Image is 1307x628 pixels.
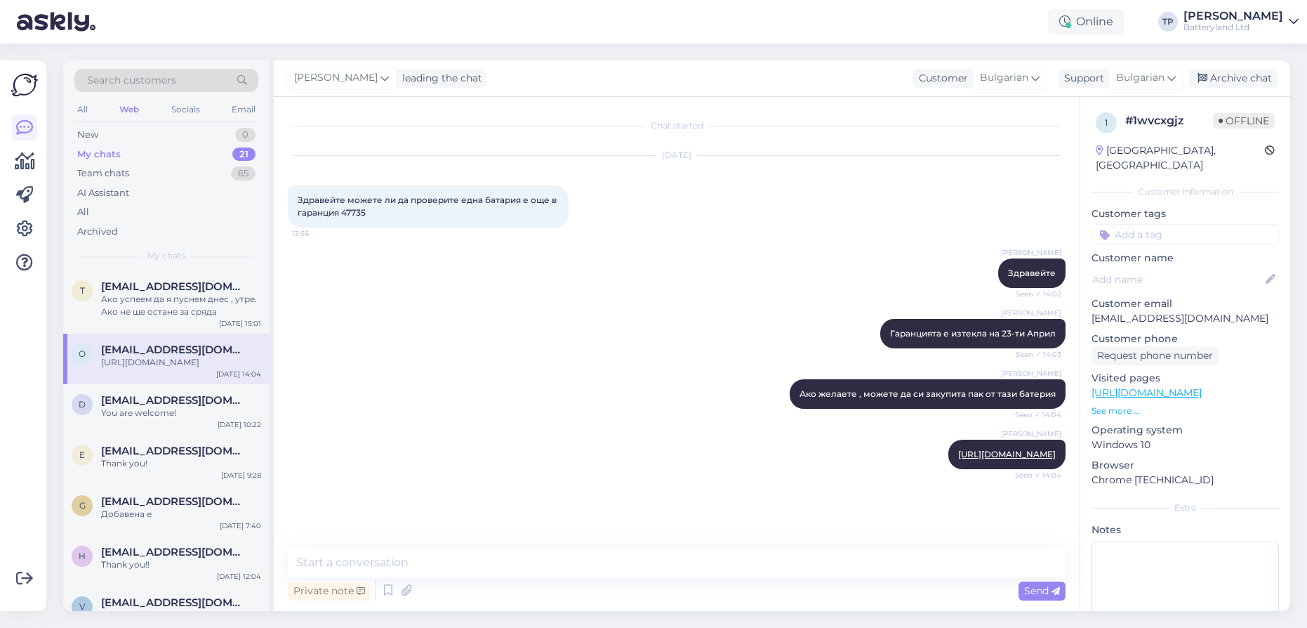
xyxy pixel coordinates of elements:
span: dumitru.florian85@yahoo.com [101,394,247,407]
div: Support [1059,71,1104,86]
div: Thank you!! [101,558,261,571]
div: My chats [77,148,121,162]
div: [GEOGRAPHIC_DATA], [GEOGRAPHIC_DATA] [1096,143,1265,173]
span: o [79,348,86,359]
div: [DATE] 9:28 [221,470,261,480]
span: d [79,399,86,410]
div: New [77,128,98,142]
div: # 1wvcxgjz [1125,112,1213,129]
div: [DATE] 15:01 [219,318,261,329]
span: Здравейте можете ли да проверите една батария е още в гаранция 47735 [298,195,559,218]
span: Bulgarian [1116,70,1165,86]
span: Search customers [87,73,176,88]
span: vjelqzkov7@gmail.com [101,596,247,609]
a: [URL][DOMAIN_NAME] [1092,386,1202,399]
div: All [77,205,89,219]
div: Private note [288,582,371,601]
div: 65 [231,166,256,181]
p: Customer email [1092,296,1279,311]
span: Здравейте [1008,268,1056,278]
div: Customer [913,71,968,86]
div: Batteryland Ltd [1183,22,1283,33]
span: Seen ✓ 14:04 [1009,470,1061,480]
p: Visited pages [1092,371,1279,386]
p: Notes [1092,523,1279,537]
input: Add name [1092,272,1263,287]
span: [PERSON_NAME] [1001,308,1061,318]
div: Request phone number [1092,346,1219,365]
span: gurol88mehmedov@gmail.com [101,495,247,508]
span: Seen ✓ 14:04 [1009,410,1061,420]
span: My chats [147,249,185,262]
div: Extra [1092,502,1279,514]
div: Ако успеем да я пуснем днес , утре. Ако не ще остане за сряда [101,293,261,318]
div: 0 [235,128,256,142]
div: Online [1048,9,1124,34]
span: [PERSON_NAME] [1001,368,1061,379]
input: Add a tag [1092,224,1279,245]
div: Добавена е [101,508,261,521]
span: eduardharsing@yahoo.com [101,445,247,457]
p: Customer name [1092,251,1279,266]
div: Email [229,100,258,119]
div: All [74,100,91,119]
img: Askly Logo [11,72,38,98]
div: [DATE] 14:04 [216,369,261,379]
span: Offline [1213,113,1275,129]
span: Seen ✓ 14:02 [1009,289,1061,299]
div: Team chats [77,166,129,181]
span: office@7ss.bg [101,344,247,356]
p: Chrome [TECHNICAL_ID] [1092,473,1279,488]
p: Windows 10 [1092,438,1279,452]
div: Chat started [288,119,1066,132]
div: Archived [77,225,118,239]
p: [EMAIL_ADDRESS][DOMAIN_NAME] [1092,311,1279,326]
p: Operating system [1092,423,1279,438]
span: [PERSON_NAME] [1001,429,1061,439]
div: [DATE] 10:22 [218,419,261,430]
div: [DATE] 7:40 [220,521,261,531]
span: [PERSON_NAME] [294,70,378,86]
div: Customer information [1092,185,1279,198]
div: Socials [168,100,203,119]
span: Bulgarian [980,70,1028,86]
span: 13:56 [292,228,345,239]
div: You are welcome! [101,407,261,419]
span: h [79,551,86,561]
span: Seen ✓ 14:03 [1009,349,1061,360]
span: haris.l.khan0121@gmail.com [101,546,247,558]
div: Web [117,100,142,119]
div: [DATE] 12:04 [217,571,261,582]
div: TP [1158,12,1178,32]
p: See more ... [1092,405,1279,417]
span: toni_bqlkova@abv.bg [101,280,247,293]
div: Archive chat [1189,69,1278,88]
div: [PERSON_NAME] [1183,11,1283,22]
div: Thank you! [101,457,261,470]
a: [PERSON_NAME]Batteryland Ltd [1183,11,1299,33]
p: Customer phone [1092,332,1279,346]
span: [PERSON_NAME] [1001,247,1061,258]
div: [DATE] [288,149,1066,162]
span: Гаранцията е изтекла на 23-ти Април [890,328,1056,339]
div: leading the chat [397,71,482,86]
div: [URL][DOMAIN_NAME] [101,356,261,369]
span: g [79,500,86,511]
span: e [79,450,85,460]
span: 1 [1105,117,1108,128]
span: Ако желаете , можете да си закупита пак от тази батерия [800,388,1056,399]
p: Browser [1092,458,1279,473]
div: [URL][DOMAIN_NAME] [101,609,261,622]
span: t [80,285,85,296]
span: Send [1024,584,1060,597]
div: AI Assistant [77,186,129,200]
a: [URL][DOMAIN_NAME] [958,449,1056,459]
div: 21 [232,148,256,162]
span: v [79,601,85,612]
p: Customer tags [1092,207,1279,221]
